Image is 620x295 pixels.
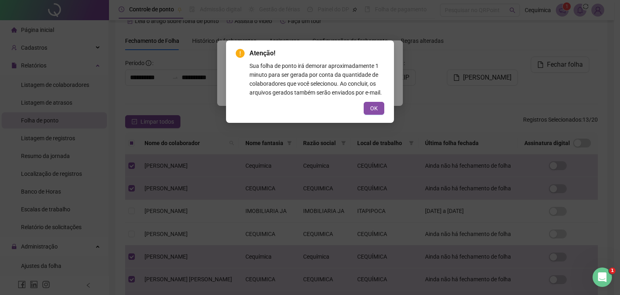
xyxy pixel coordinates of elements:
span: Atenção! [249,48,384,58]
iframe: Intercom live chat [593,268,612,287]
button: OK [364,102,384,115]
span: 1 [609,268,616,274]
div: Sua folha de ponto irá demorar aproximadamente 1 minuto para ser gerada por conta da quantidade d... [249,61,384,97]
span: exclamation-circle [236,49,245,58]
span: OK [370,104,378,113]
